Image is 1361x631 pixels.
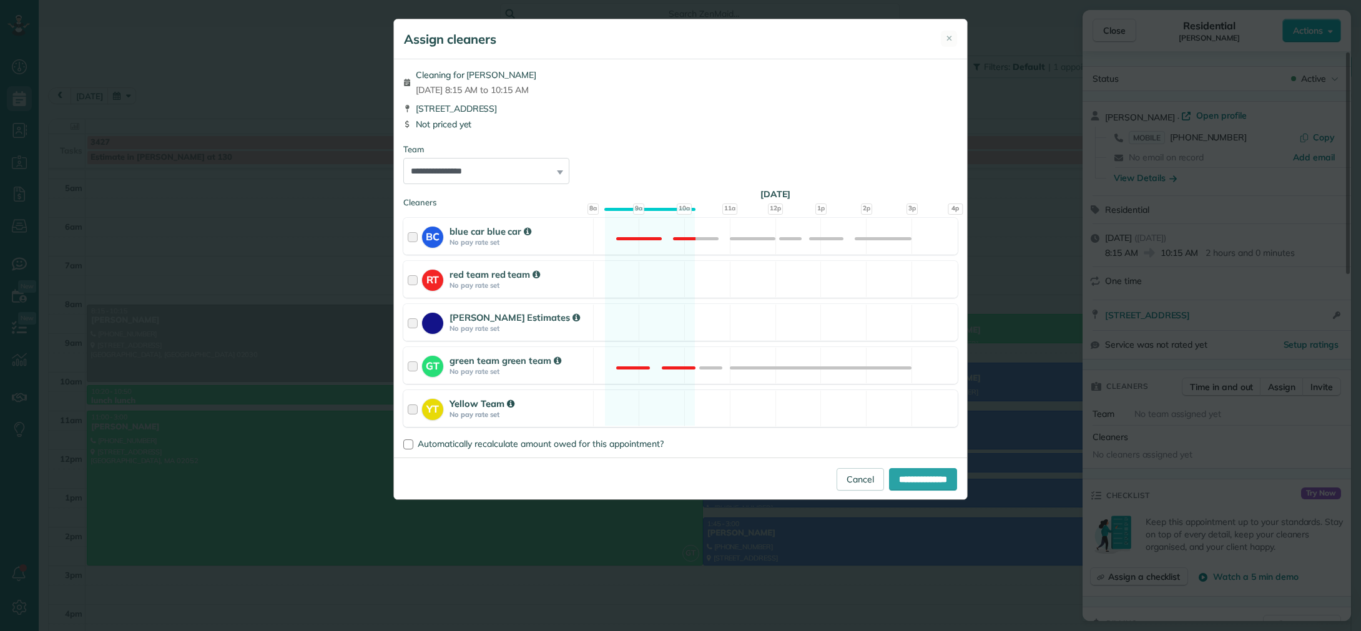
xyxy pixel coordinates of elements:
strong: red team red team [450,268,540,280]
strong: [PERSON_NAME] Estimates [450,311,580,323]
h5: Assign cleaners [404,31,496,48]
span: [DATE] 8:15 AM to 10:15 AM [416,84,536,96]
strong: Yellow Team [450,398,514,409]
div: Not priced yet [403,118,958,130]
span: Automatically recalculate amount owed for this appointment? [418,438,664,449]
span: ✕ [946,32,953,44]
strong: BC [422,227,443,244]
strong: No pay rate set [450,238,589,247]
strong: No pay rate set [450,410,589,419]
strong: No pay rate set [450,324,589,333]
strong: No pay rate set [450,367,589,376]
div: Team [403,144,958,155]
a: Cancel [837,468,884,491]
strong: YT [422,399,443,416]
strong: blue car blue car [450,225,531,237]
div: [STREET_ADDRESS] [403,102,958,115]
strong: No pay rate set [450,281,589,290]
strong: GT [422,356,443,373]
strong: green team green team [450,355,561,366]
div: Cleaners [403,197,958,200]
span: Cleaning for [PERSON_NAME] [416,69,536,81]
strong: RT [422,270,443,287]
